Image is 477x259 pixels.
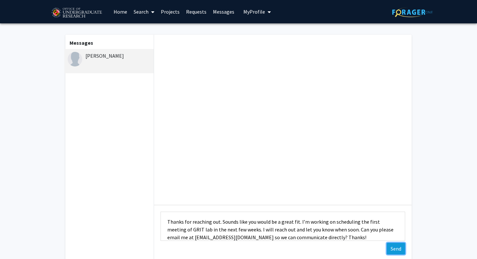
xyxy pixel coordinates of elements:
[161,212,405,241] textarea: Message
[243,8,265,15] span: My Profile
[68,52,82,66] img: Eileen Shih
[70,40,93,46] b: Messages
[68,52,152,60] div: [PERSON_NAME]
[110,0,130,23] a: Home
[158,0,183,23] a: Projects
[392,7,433,17] img: ForagerOne Logo
[210,0,238,23] a: Messages
[5,230,28,254] iframe: Chat
[130,0,158,23] a: Search
[49,5,104,21] img: University of Maryland Logo
[387,243,405,254] button: Send
[183,0,210,23] a: Requests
